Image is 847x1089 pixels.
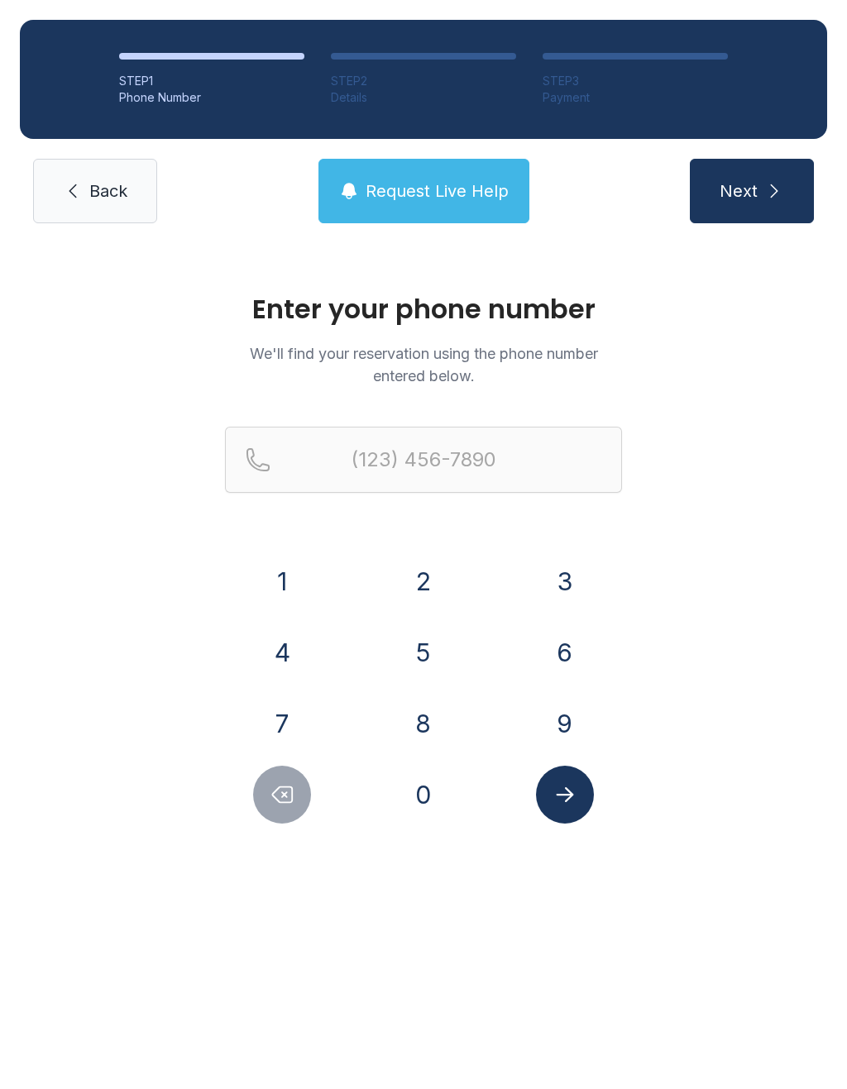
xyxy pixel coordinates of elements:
[536,695,594,752] button: 9
[119,89,304,106] div: Phone Number
[536,552,594,610] button: 3
[119,73,304,89] div: STEP 1
[395,766,452,824] button: 0
[543,89,728,106] div: Payment
[395,695,452,752] button: 8
[253,695,311,752] button: 7
[543,73,728,89] div: STEP 3
[536,623,594,681] button: 6
[253,552,311,610] button: 1
[225,427,622,493] input: Reservation phone number
[253,766,311,824] button: Delete number
[331,89,516,106] div: Details
[253,623,311,681] button: 4
[395,552,452,610] button: 2
[536,766,594,824] button: Submit lookup form
[720,179,758,203] span: Next
[366,179,509,203] span: Request Live Help
[89,179,127,203] span: Back
[225,342,622,387] p: We'll find your reservation using the phone number entered below.
[331,73,516,89] div: STEP 2
[395,623,452,681] button: 5
[225,296,622,322] h1: Enter your phone number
